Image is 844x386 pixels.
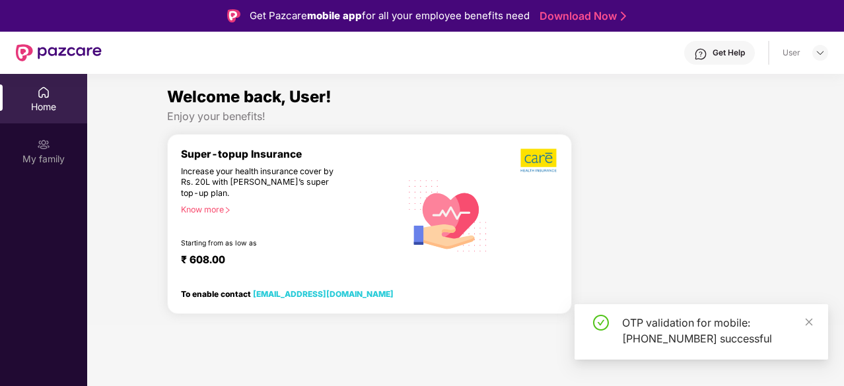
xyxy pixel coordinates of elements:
div: Starting from as low as [181,239,345,248]
img: b5dec4f62d2307b9de63beb79f102df3.png [520,148,558,173]
div: Super-topup Insurance [181,148,401,160]
a: [EMAIL_ADDRESS][DOMAIN_NAME] [253,289,394,299]
div: Know more [181,205,393,214]
img: svg+xml;base64,PHN2ZyBpZD0iSGVscC0zMngzMiIgeG1sbnM9Imh0dHA6Ly93d3cudzMub3JnLzIwMDAvc3ZnIiB3aWR0aD... [694,48,707,61]
span: close [804,317,814,327]
span: right [224,207,231,214]
div: ₹ 608.00 [181,253,388,269]
img: svg+xml;base64,PHN2ZyB3aWR0aD0iMjAiIGhlaWdodD0iMjAiIHZpZXdCb3g9IjAgMCAyMCAyMCIgZmlsbD0ibm9uZSIgeG... [37,138,50,151]
a: Download Now [540,9,622,23]
div: Enjoy your benefits! [167,110,764,123]
div: User [783,48,800,58]
span: Welcome back, User! [167,87,332,106]
img: New Pazcare Logo [16,44,102,61]
img: Stroke [621,9,626,23]
div: Increase your health insurance cover by Rs. 20L with [PERSON_NAME]’s super top-up plan. [181,166,344,199]
span: check-circle [593,315,609,331]
img: svg+xml;base64,PHN2ZyBpZD0iSG9tZSIgeG1sbnM9Imh0dHA6Ly93d3cudzMub3JnLzIwMDAvc3ZnIiB3aWR0aD0iMjAiIG... [37,86,50,99]
div: Get Help [713,48,745,58]
div: OTP validation for mobile: [PHONE_NUMBER] successful [622,315,812,346]
strong: mobile app [307,9,362,22]
img: svg+xml;base64,PHN2ZyB4bWxucz0iaHR0cDovL3d3dy53My5vcmcvMjAwMC9zdmciIHhtbG5zOnhsaW5rPSJodHRwOi8vd3... [401,167,495,263]
img: svg+xml;base64,PHN2ZyBpZD0iRHJvcGRvd24tMzJ4MzIiIHhtbG5zPSJodHRwOi8vd3d3LnczLm9yZy8yMDAwL3N2ZyIgd2... [815,48,826,58]
div: To enable contact [181,289,394,298]
div: Get Pazcare for all your employee benefits need [250,8,530,24]
img: Logo [227,9,240,22]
